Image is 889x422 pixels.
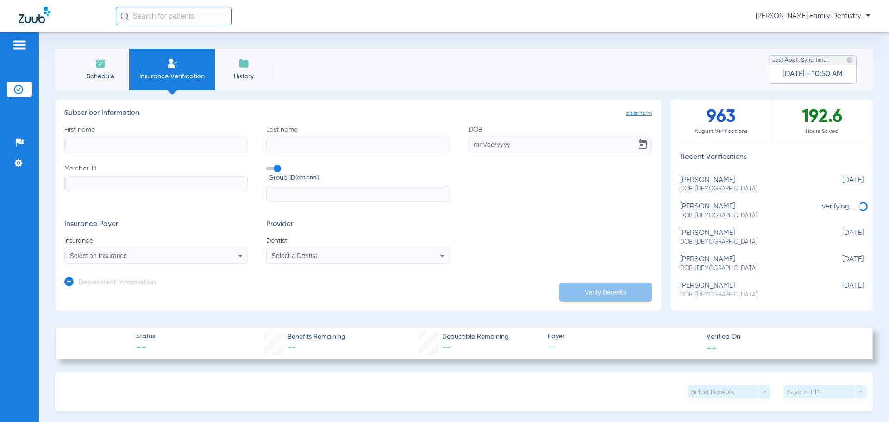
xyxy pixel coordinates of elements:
input: DOBOpen calendar [469,137,652,152]
div: [PERSON_NAME] [680,229,817,246]
button: Open calendar [633,135,652,154]
h3: Subscriber Information [64,109,652,118]
span: -- [288,344,296,352]
span: -- [548,342,699,353]
label: Last name [266,125,450,152]
span: [DATE] [817,176,864,193]
button: Verify Benefits [559,283,652,302]
span: [DATE] [817,229,864,246]
span: [DATE] [817,282,864,299]
img: last sync help info [846,57,853,63]
span: [PERSON_NAME] Family Dentistry [756,12,870,21]
input: Search for patients [116,7,232,25]
span: DOB: [DEMOGRAPHIC_DATA] [680,265,817,273]
div: [PERSON_NAME] [680,255,817,272]
span: -- [136,342,155,355]
span: verifying... [822,203,855,210]
span: DOB: [DEMOGRAPHIC_DATA] [680,212,817,220]
img: hamburger-icon [12,39,27,50]
label: Member ID [64,164,248,202]
h3: Provider [266,220,450,229]
input: Member ID [64,176,248,191]
span: -- [707,343,717,353]
div: [PERSON_NAME] [680,176,817,193]
span: Select an Insurance [70,252,127,259]
span: Dentist [266,236,450,246]
div: [PERSON_NAME] [680,282,817,299]
img: Manual Insurance Verification [167,58,178,69]
span: -- [442,344,451,352]
input: Last name [266,137,450,152]
img: Zuub Logo [19,7,50,23]
div: [PERSON_NAME] [680,202,817,220]
span: Insurance [64,236,248,246]
span: Last Appt. Sync Time: [772,56,828,65]
h3: Recent Verifications [671,153,873,162]
span: August Verifications [671,127,771,136]
h3: Insurance Payer [64,220,248,229]
label: First name [64,125,248,152]
span: Hours Saved [772,127,873,136]
span: Status [136,332,155,341]
span: clear form [626,109,652,118]
span: Verified On [707,332,858,342]
span: Benefits Remaining [288,332,345,342]
span: History [222,72,266,81]
small: (optional) [295,173,319,183]
img: History [238,58,250,69]
input: First name [64,137,248,152]
span: Select a Dentist [272,252,317,259]
div: 192.6 [772,100,873,141]
label: DOB [469,125,652,152]
span: [DATE] [817,255,864,272]
span: [DATE] - 10:50 AM [783,69,843,79]
span: Group ID [269,173,450,183]
span: Schedule [78,72,122,81]
img: Schedule [95,58,106,69]
span: Insurance Verification [136,72,208,81]
img: Search Icon [120,12,129,20]
span: Deductible Remaining [442,332,509,342]
span: DOB: [DEMOGRAPHIC_DATA] [680,185,817,193]
h3: Dependent Information [78,278,156,288]
span: Payer [548,332,699,341]
div: 963 [671,100,772,141]
span: DOB: [DEMOGRAPHIC_DATA] [680,238,817,246]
